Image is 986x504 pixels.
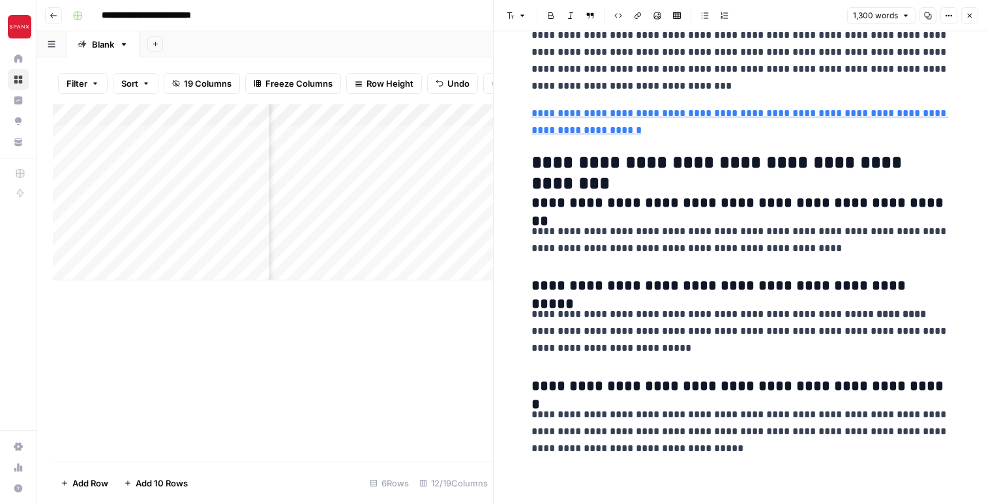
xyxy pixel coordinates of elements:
[67,77,87,90] span: Filter
[53,473,116,494] button: Add Row
[8,111,29,132] a: Opportunities
[121,77,138,90] span: Sort
[8,436,29,457] a: Settings
[346,73,422,94] button: Row Height
[853,10,898,22] span: 1,300 words
[8,48,29,69] a: Home
[67,31,140,57] a: Blank
[427,73,478,94] button: Undo
[447,77,470,90] span: Undo
[136,477,188,490] span: Add 10 Rows
[366,77,413,90] span: Row Height
[116,473,196,494] button: Add 10 Rows
[92,38,114,51] div: Blank
[164,73,240,94] button: 19 Columns
[8,478,29,499] button: Help + Support
[8,69,29,90] a: Browse
[72,477,108,490] span: Add Row
[8,132,29,153] a: Your Data
[847,7,916,24] button: 1,300 words
[365,473,414,494] div: 6 Rows
[184,77,232,90] span: 19 Columns
[414,473,493,494] div: 12/19 Columns
[265,77,333,90] span: Freeze Columns
[58,73,108,94] button: Filter
[8,15,31,38] img: Spanx Logo
[8,90,29,111] a: Insights
[245,73,341,94] button: Freeze Columns
[113,73,158,94] button: Sort
[8,457,29,478] a: Usage
[8,10,29,43] button: Workspace: Spanx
